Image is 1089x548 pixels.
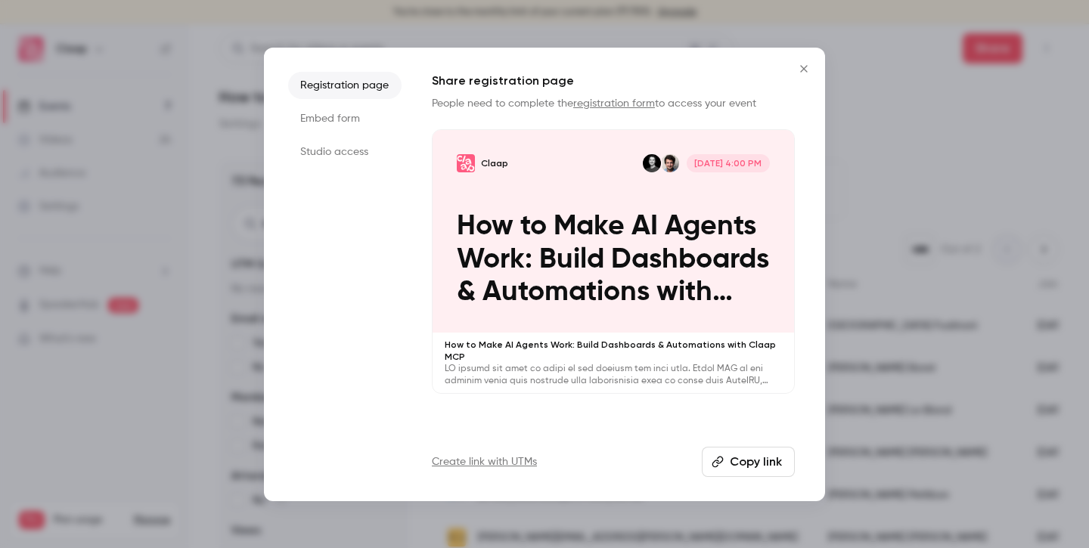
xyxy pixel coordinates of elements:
img: How to Make AI Agents Work: Build Dashboards & Automations with Claap MCP [457,154,475,172]
img: Pierre Touzeau [661,154,679,172]
p: LO ipsumd sit amet co adipi el sed doeiusm tem inci utla. Etdol MAG al eni adminim venia quis nos... [445,363,782,387]
span: [DATE] 4:00 PM [687,154,770,172]
p: People need to complete the to access your event [432,96,795,111]
button: Close [789,54,819,84]
button: Copy link [702,447,795,477]
li: Studio access [288,138,402,166]
p: Claap [481,157,508,169]
a: How to Make AI Agents Work: Build Dashboards & Automations with Claap MCPClaapPierre TouzeauRobin... [432,129,795,395]
p: How to Make AI Agents Work: Build Dashboards & Automations with Claap MCP [445,339,782,363]
h1: Share registration page [432,72,795,90]
a: Create link with UTMs [432,454,537,469]
img: Robin Bonduelle [643,154,661,172]
li: Embed form [288,105,402,132]
a: registration form [573,98,655,109]
li: Registration page [288,72,402,99]
p: How to Make AI Agents Work: Build Dashboards & Automations with Claap MCP [457,210,770,308]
